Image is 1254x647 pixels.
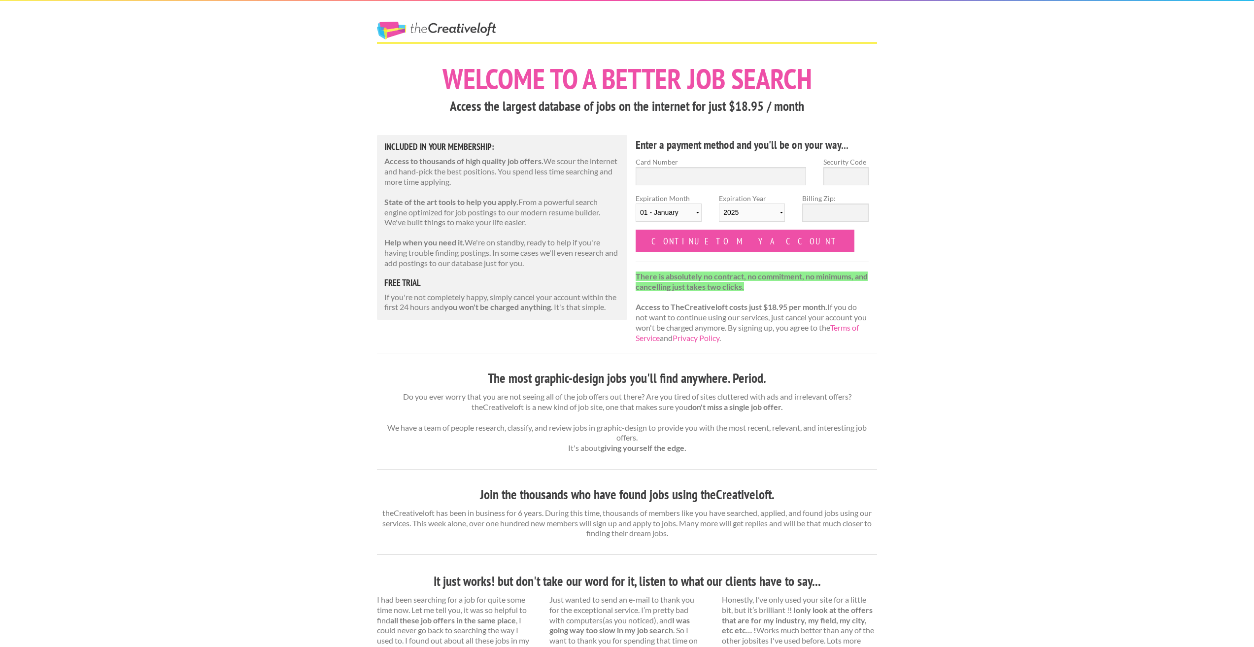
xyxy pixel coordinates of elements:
[636,157,806,167] label: Card Number
[636,193,702,230] label: Expiration Month
[377,572,877,591] h3: It just works! but don't take our word for it, listen to what our clients have to say...
[377,485,877,504] h3: Join the thousands who have found jobs using theCreativeloft.
[636,204,702,222] select: Expiration Month
[549,615,690,635] strong: I was going way too slow in my job search
[636,137,869,153] h4: Enter a payment method and you'll be on your way...
[377,392,877,453] p: Do you ever worry that you are not seeing all of the job offers out there? Are you tired of sites...
[673,333,719,342] a: Privacy Policy
[719,204,785,222] select: Expiration Year
[390,615,516,625] strong: all these job offers in the same place
[377,369,877,388] h3: The most graphic-design jobs you'll find anywhere. Period.
[384,238,465,247] strong: Help when you need it.
[384,142,620,151] h5: Included in Your Membership:
[802,193,868,204] label: Billing Zip:
[636,323,859,342] a: Terms of Service
[722,605,873,635] strong: only look at the offers that are for my industry, my field, my city, etc etc… !
[377,97,877,116] h3: Access the largest database of jobs on the internet for just $18.95 / month
[384,197,518,206] strong: State of the art tools to help you apply.
[384,156,620,187] p: We scour the internet and hand-pick the best positions. You spend less time searching and more ti...
[384,292,620,313] p: If you're not completely happy, simply cancel your account within the first 24 hours and . It's t...
[688,402,783,411] strong: don't miss a single job offer.
[384,197,620,228] p: From a powerful search engine optimized for job postings to our modern resume builder. We've buil...
[377,22,496,39] a: The Creative Loft
[636,272,868,291] strong: There is absolutely no contract, no commitment, no minimums, and cancelling just takes two clicks.
[636,230,854,252] input: Continue to my account
[377,65,877,93] h1: Welcome to a better job search
[601,443,686,452] strong: giving yourself the edge.
[444,302,551,311] strong: you won't be charged anything
[823,157,869,167] label: Security Code
[384,238,620,268] p: We're on standby, ready to help if you're having trouble finding postings. In some cases we'll ev...
[384,278,620,287] h5: free trial
[636,272,869,343] p: If you do not want to continue using our services, just cancel your account you won't be charged ...
[384,156,543,166] strong: Access to thousands of high quality job offers.
[719,193,785,230] label: Expiration Year
[636,302,827,311] strong: Access to TheCreativeloft costs just $18.95 per month.
[377,508,877,539] p: theCreativeloft has been in business for 6 years. During this time, thousands of members like you...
